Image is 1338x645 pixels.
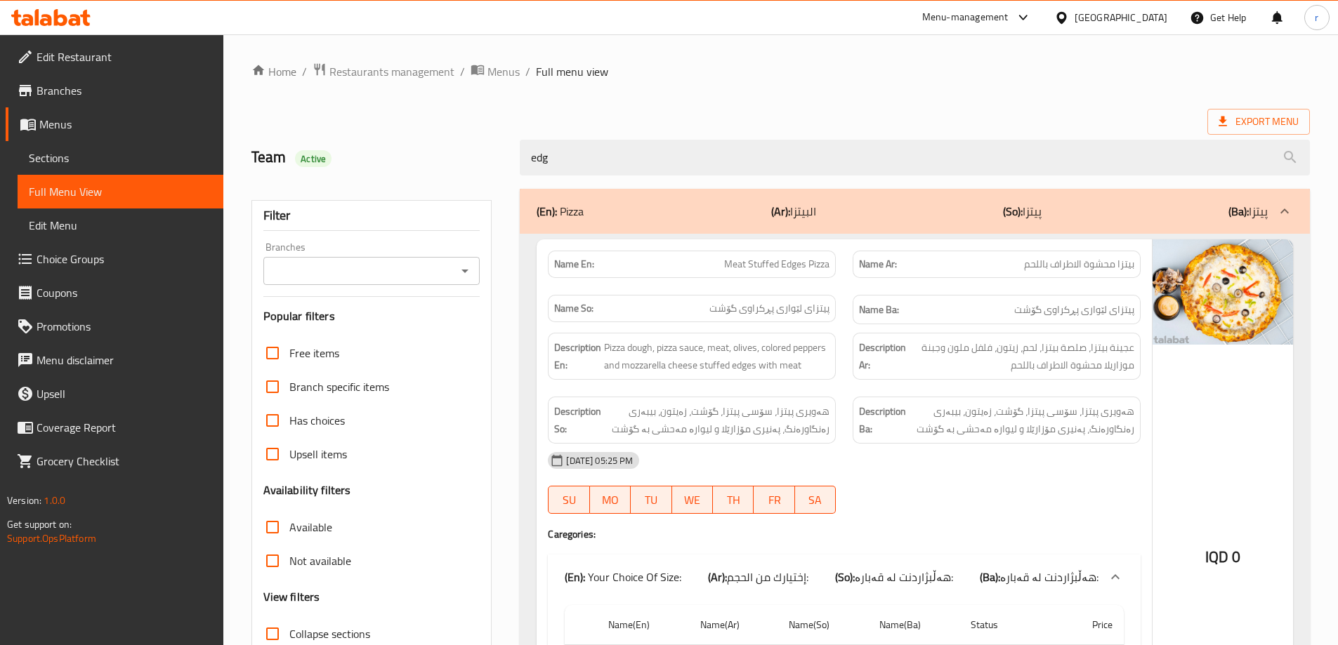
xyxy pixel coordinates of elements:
[289,552,351,569] span: Not available
[6,276,223,310] a: Coupons
[29,183,212,200] span: Full Menu View
[455,261,475,281] button: Open
[1219,113,1299,131] span: Export Menu
[980,566,1000,587] b: (Ba):
[289,519,332,536] span: Available
[859,301,899,319] strong: Name Ba:
[1014,301,1134,319] span: پیتزای لێواری پڕکراوی گۆشت
[689,605,778,645] th: Name(Ar)
[565,568,681,585] p: Your Choice Of Size:
[801,490,830,510] span: SA
[1205,543,1228,571] span: IQD
[6,74,223,107] a: Branches
[596,490,625,510] span: MO
[548,527,1141,541] h4: Caregories:
[29,149,212,166] span: Sections
[44,491,65,510] span: 1.0.0
[18,208,223,242] a: Edit Menu
[263,201,480,231] div: Filter
[1153,239,1293,345] img: Abu_Aladala__%D8%A8%D9%8A%D8%AA%D8%B2%D8%A7_%D9%85%D8%AD%D8%B4%D9%88%D8%A9_638905305961833722.jpg
[590,486,631,514] button: MO
[771,201,790,222] b: (Ar):
[636,490,666,510] span: TU
[251,63,296,80] a: Home
[855,566,953,587] span: هەڵبژاردنت لە قەبارە:
[263,308,480,324] h3: Popular filters
[313,62,454,81] a: Restaurants management
[922,9,1009,26] div: Menu-management
[678,490,707,510] span: WE
[6,310,223,343] a: Promotions
[727,566,808,587] span: إختيارك من الحجم:
[537,201,557,222] b: (En):
[289,446,347,463] span: Upsell items
[329,63,454,80] span: Restaurants management
[487,63,520,80] span: Menus
[7,529,96,547] a: Support.OpsPlatform
[672,486,713,514] button: WE
[597,605,688,645] th: Name(En)
[708,566,727,587] b: (Ar):
[909,403,1134,437] span: هەویری پیتزا، سۆسی پیتزا، گۆشت، زەیتون، بیبەری رەنگاورەنگ، پەنیری مۆزارێلا و لیوارە مەحشی بە گۆشت
[713,486,754,514] button: TH
[548,486,589,514] button: SU
[251,62,1310,81] nav: breadcrumb
[289,412,345,429] span: Has choices
[6,40,223,74] a: Edit Restaurant
[537,203,584,220] p: Pizza
[909,339,1134,373] span: عجينة بيتزا، صلصة بيتزا، لحم، زيتون، فلفل ملون وجبنة موزاريلا محشوة الاطراف باللحم
[6,411,223,444] a: Coverage Report
[719,490,748,510] span: TH
[548,554,1141,599] div: (En): Your Choice Of Size:(Ar):إختيارك من الحجم:(So):هەڵبژاردنت لە قەبارە:(Ba):هەڵبژاردنت لە قەبارە:
[263,589,320,605] h3: View filters
[1000,566,1098,587] span: هەڵبژاردنت لە قەبارە:
[1207,109,1310,135] span: Export Menu
[289,345,339,361] span: Free items
[6,107,223,141] a: Menus
[554,257,594,272] strong: Name En:
[6,444,223,478] a: Grocery Checklist
[536,63,608,80] span: Full menu view
[709,301,829,316] span: پیتزای لێواری پڕکراوی گۆشت
[771,203,816,220] p: البيتزا
[835,566,855,587] b: (So):
[6,343,223,377] a: Menu disclaimer
[565,566,585,587] b: (En):
[520,189,1310,234] div: (En): Pizza(Ar):البيتزا(So):پیتزا(Ba):پیتزا
[1003,201,1023,222] b: (So):
[37,453,212,470] span: Grocery Checklist
[1051,605,1124,645] th: Price
[302,63,307,80] li: /
[7,491,41,510] span: Version:
[554,490,584,510] span: SU
[37,419,212,436] span: Coverage Report
[18,175,223,208] a: Full Menu View
[39,116,212,133] span: Menus
[868,605,959,645] th: Name(Ba)
[1075,10,1167,25] div: [GEOGRAPHIC_DATA]
[604,403,829,437] span: هەویری پیتزا، سۆسی پیتزا، گۆشت، زەیتون، بیبەری رەنگاورەنگ، پەنیری مۆزارێلا و لیوارە مەحشی بە گۆشت
[1003,203,1042,220] p: پیتزا
[1315,10,1318,25] span: r
[859,403,906,437] strong: Description Ba:
[251,147,504,168] h2: Team
[37,352,212,368] span: Menu disclaimer
[604,339,829,373] span: Pizza dough, pizza sauce, meat, olives, colored peppers and mozzarella cheese stuffed edges with ...
[263,482,351,498] h3: Availability filters
[6,242,223,276] a: Choice Groups
[554,403,601,437] strong: Description So:
[859,339,906,373] strong: Description Ar:
[795,486,836,514] button: SA
[18,141,223,175] a: Sections
[554,301,593,316] strong: Name So:
[37,385,212,402] span: Upsell
[289,625,370,642] span: Collapse sections
[29,217,212,234] span: Edit Menu
[959,605,1051,645] th: Status
[631,486,671,514] button: TU
[37,48,212,65] span: Edit Restaurant
[554,339,601,373] strong: Description En:
[7,515,72,533] span: Get support on:
[759,490,789,510] span: FR
[295,150,332,167] div: Active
